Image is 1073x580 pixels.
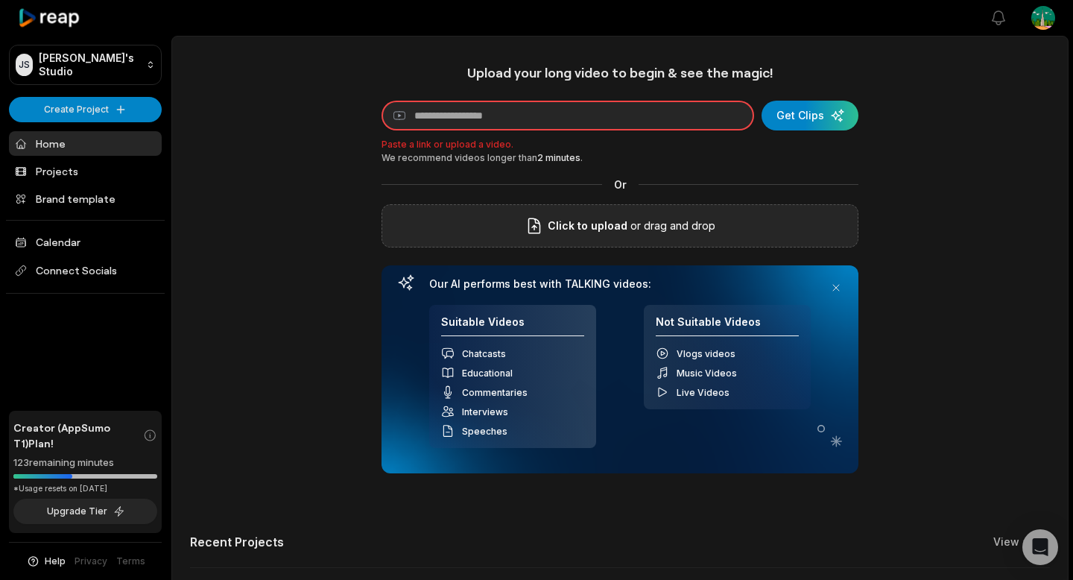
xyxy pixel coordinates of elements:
a: Brand template [9,186,162,211]
span: 2 minutes [537,152,580,163]
span: Speeches [462,426,507,437]
span: Vlogs videos [677,348,735,359]
button: Create Project [9,97,162,122]
span: Creator (AppSumo T1) Plan! [13,420,143,451]
h4: Suitable Videos [441,315,584,337]
button: Upgrade Tier [13,499,157,524]
span: Commentaries [462,387,528,398]
button: Help [26,555,66,568]
div: We recommend videos longer than . [382,151,858,165]
a: Terms [116,555,145,568]
span: Educational [462,368,513,379]
div: 123 remaining minutes [13,456,157,470]
p: [PERSON_NAME]'s Studio [39,51,140,78]
span: Interviews [462,406,508,417]
span: Chatcasts [462,348,506,359]
h1: Upload your long video to begin & see the magic! [382,64,858,81]
div: Open Intercom Messenger [1022,529,1058,565]
a: Projects [9,159,162,183]
span: Or [602,177,639,192]
span: Music Videos [677,368,737,379]
a: View all [993,535,1035,549]
a: Calendar [9,230,162,254]
span: Live Videos [677,387,729,398]
h4: Not Suitable Videos [656,315,799,337]
span: Click to upload [548,217,627,235]
a: Privacy [75,555,107,568]
span: Help [45,555,66,568]
button: Get Clips [762,101,858,130]
a: Home [9,131,162,156]
h3: Our AI performs best with TALKING videos: [429,277,811,291]
h2: Recent Projects [190,535,284,549]
div: JS [16,54,33,76]
p: Paste a link or upload a video. [382,138,858,151]
p: or drag and drop [627,217,715,235]
div: *Usage resets on [DATE] [13,483,157,494]
span: Connect Socials [9,257,162,284]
